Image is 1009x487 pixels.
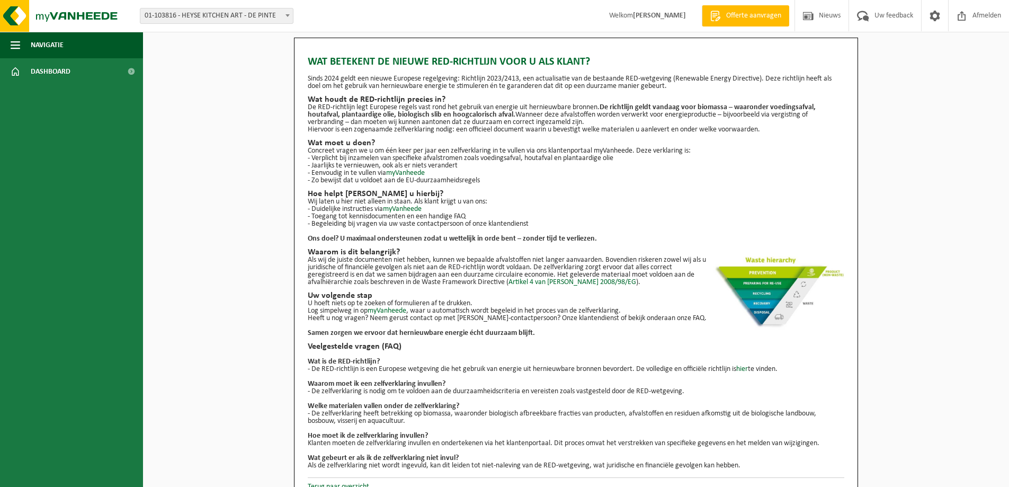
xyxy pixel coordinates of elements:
[308,147,844,155] p: Concreet vragen we u om één keer per jaar een zelfverklaring in te vullen via ons klantenportaal ...
[308,432,428,440] b: Hoe moet ik de zelfverklaring invullen?
[308,75,844,90] p: Sinds 2024 geldt een nieuwe Europese regelgeving: Richtlijn 2023/2413, een actualisatie van de be...
[308,235,597,243] strong: Ons doel? U maximaal ondersteunen zodat u wettelijk in orde bent – zonder tijd te verliezen.
[633,12,686,20] strong: [PERSON_NAME]
[724,11,784,21] span: Offerte aanvragen
[508,278,636,286] a: Artikel 4 van [PERSON_NAME] 2008/98/EG
[308,402,459,410] b: Welke materialen vallen onder de zelfverklaring?
[308,220,844,228] p: - Begeleiding bij vragen via uw vaste contactpersoon of onze klantendienst
[140,8,293,23] span: 01-103816 - HEYSE KITCHEN ART - DE PINTE
[308,198,844,206] p: Wij laten u hier niet alleen in staan. Als klant krijgt u van ons:
[308,440,844,447] p: Klanten moeten de zelfverklaring invullen en ondertekenen via het klantenportaal. Dit proces omva...
[308,126,844,134] p: Hiervoor is een zogenaamde zelfverklaring nodig: een officieel document waarin u bevestigt welke ...
[308,315,844,322] p: Heeft u nog vragen? Neem gerust contact op met [PERSON_NAME]-contactpersoon? Onze klantendienst o...
[308,170,844,177] p: - Eenvoudig in te vullen via
[308,454,459,462] b: Wat gebeurt er als ik de zelfverklaring niet invul?
[308,366,844,373] p: - De RED-richtlijn is een Europese wetgeving die het gebruik van energie uit hernieuwbare bronnen...
[308,256,844,286] p: Als wij de juiste documenten niet hebben, kunnen we bepaalde afvalstoffen niet langer aanvaarden....
[308,380,445,388] b: Waarom moet ik een zelfverklaring invullen?
[308,103,816,119] strong: De richtlijn geldt vandaag voor biomassa – waaronder voedingsafval, houtafval, plantaardige olie,...
[736,365,748,373] a: hier
[31,32,64,58] span: Navigatie
[702,5,789,26] a: Offerte aanvragen
[308,177,844,184] p: - Zo bewijst dat u voldoet aan de EU-duurzaamheidsregels
[308,139,844,147] h2: Wat moet u doen?
[368,307,406,315] a: myVanheede
[308,95,844,104] h2: Wat houdt de RED-richtlijn precies in?
[308,342,844,351] h2: Veelgestelde vragen (FAQ)
[308,358,380,366] b: Wat is de RED-richtlijn?
[308,388,844,395] p: - De zelfverklaring is nodig om te voldoen aan de duurzaamheidscriteria en vereisten zoals vastge...
[308,291,844,300] h2: Uw volgende stap
[308,155,844,162] p: - Verplicht bij inzamelen van specifieke afvalstromen zoals voedingsafval, houtafval en plantaard...
[308,54,590,70] span: Wat betekent de nieuwe RED-richtlijn voor u als klant?
[31,58,70,85] span: Dashboard
[308,162,844,170] p: - Jaarlijks te vernieuwen, ook als er niets verandert
[308,190,844,198] h2: Hoe helpt [PERSON_NAME] u hierbij?
[308,462,844,470] p: Als de zelfverklaring niet wordt ingevuld, kan dit leiden tot niet-naleving van de RED-wetgeving,...
[383,205,422,213] a: myVanheede
[308,206,844,213] p: - Duidelijke instructies via
[308,410,844,425] p: - De zelfverklaring heeft betrekking op biomassa, waaronder biologisch afbreekbare fracties van p...
[308,104,844,126] p: De RED-richtlijn legt Europese regels vast rond het gebruik van energie uit hernieuwbare bronnen....
[308,213,844,220] p: - Toegang tot kennisdocumenten en een handige FAQ
[386,169,425,177] a: myVanheede
[308,300,844,315] p: U hoeft niets op te zoeken of formulieren af te drukken. Log simpelweg in op , waar u automatisch...
[140,8,293,24] span: 01-103816 - HEYSE KITCHEN ART - DE PINTE
[308,248,844,256] h2: Waarom is dit belangrijk?
[308,329,535,337] b: Samen zorgen we ervoor dat hernieuwbare energie écht duurzaam blijft.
